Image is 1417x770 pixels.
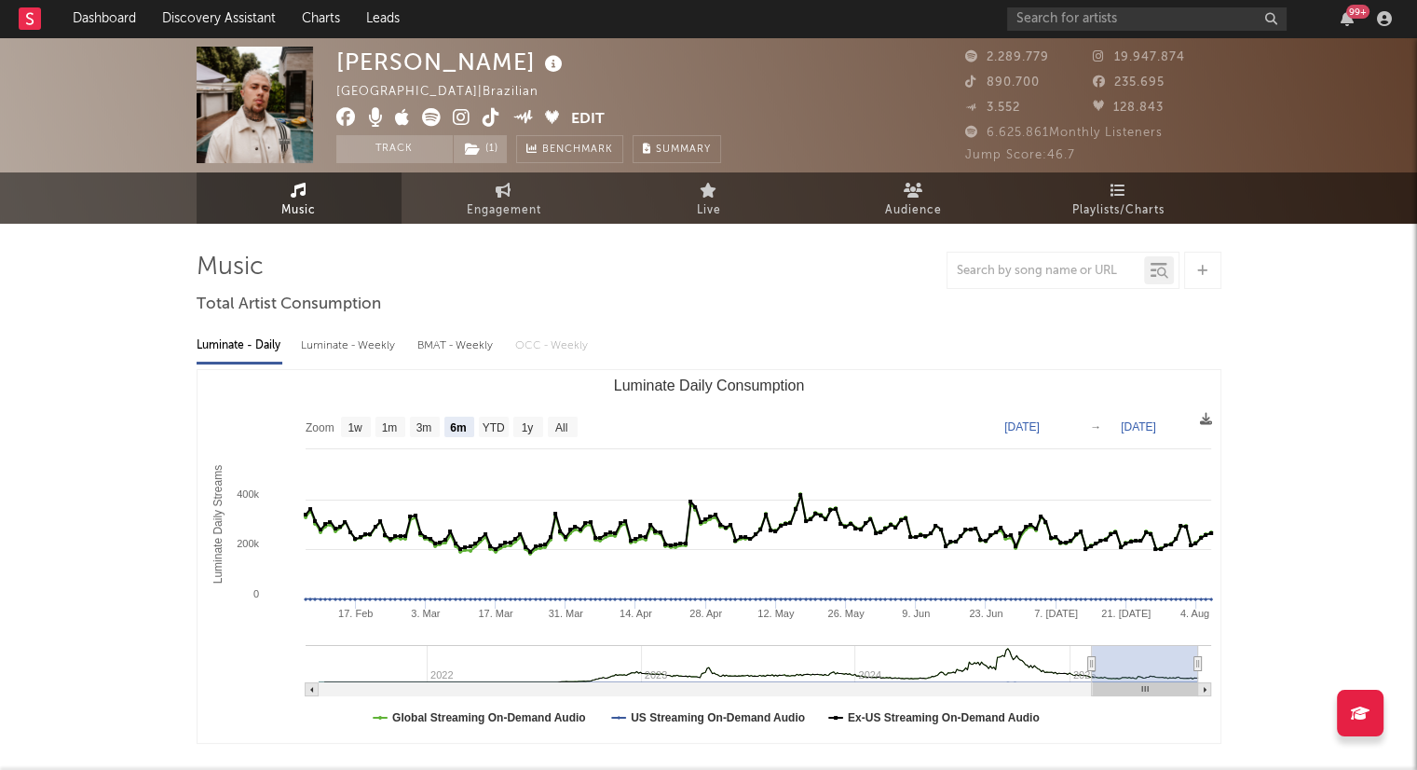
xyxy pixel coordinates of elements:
[336,135,453,163] button: Track
[613,378,804,393] text: Luminate Daily Consumption
[516,135,623,163] a: Benchmark
[1093,102,1164,114] span: 128.843
[197,330,282,362] div: Luminate - Daily
[336,47,567,77] div: [PERSON_NAME]
[301,330,399,362] div: Luminate - Weekly
[606,172,811,224] a: Live
[554,421,566,434] text: All
[1090,420,1101,433] text: →
[965,102,1020,114] span: 3.552
[482,421,504,434] text: YTD
[1121,420,1156,433] text: [DATE]
[811,172,1016,224] a: Audience
[885,199,942,222] span: Audience
[416,421,431,434] text: 3m
[198,370,1220,743] svg: Luminate Daily Consumption
[306,421,334,434] text: Zoom
[656,144,711,155] span: Summary
[1179,608,1208,619] text: 4. Aug
[478,608,513,619] text: 17. Mar
[1093,76,1165,89] span: 235.695
[697,199,721,222] span: Live
[633,135,721,163] button: Summary
[252,588,258,599] text: 0
[1007,7,1287,31] input: Search for artists
[1072,199,1165,222] span: Playlists/Charts
[965,76,1040,89] span: 890.700
[467,199,541,222] span: Engagement
[454,135,507,163] button: (1)
[969,608,1002,619] text: 23. Jun
[237,488,259,500] text: 400k
[281,199,316,222] span: Music
[411,608,441,619] text: 3. Mar
[453,135,508,163] span: ( 1 )
[211,465,224,584] text: Luminate Daily Streams
[1093,51,1185,63] span: 19.947.874
[417,330,497,362] div: BMAT - Weekly
[402,172,606,224] a: Engagement
[1101,608,1151,619] text: 21. [DATE]
[965,127,1163,139] span: 6.625.861 Monthly Listeners
[1341,11,1354,26] button: 99+
[631,711,805,724] text: US Streaming On-Demand Audio
[1004,420,1040,433] text: [DATE]
[965,149,1075,161] span: Jump Score: 46.7
[237,538,259,549] text: 200k
[571,108,605,131] button: Edit
[542,139,613,161] span: Benchmark
[847,711,1039,724] text: Ex-US Streaming On-Demand Audio
[902,608,930,619] text: 9. Jun
[1346,5,1369,19] div: 99 +
[947,264,1144,279] input: Search by song name or URL
[521,421,533,434] text: 1y
[197,172,402,224] a: Music
[336,81,560,103] div: [GEOGRAPHIC_DATA] | Brazilian
[338,608,373,619] text: 17. Feb
[827,608,865,619] text: 26. May
[450,421,466,434] text: 6m
[965,51,1049,63] span: 2.289.779
[197,294,381,316] span: Total Artist Consumption
[548,608,583,619] text: 31. Mar
[620,608,652,619] text: 14. Apr
[1016,172,1221,224] a: Playlists/Charts
[381,421,397,434] text: 1m
[347,421,362,434] text: 1w
[392,711,586,724] text: Global Streaming On-Demand Audio
[757,608,795,619] text: 12. May
[1034,608,1078,619] text: 7. [DATE]
[689,608,722,619] text: 28. Apr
